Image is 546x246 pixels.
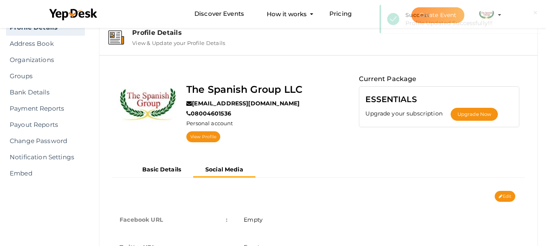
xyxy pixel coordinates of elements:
span: Empty [244,216,263,223]
button: Upgrade Now [451,108,498,121]
div: Profile Details [132,29,529,36]
span: : [226,214,228,225]
b: Social Media [205,166,243,173]
label: The Spanish Group LLC [186,82,302,97]
img: QLZWSSZE_normal.jpeg [118,74,178,135]
a: Payout Reports [6,117,85,133]
label: ESSENTIALS [365,93,417,106]
a: Embed [6,165,85,182]
a: View Profile [186,131,220,142]
div: Success [405,11,535,19]
a: Address Book [6,36,85,52]
a: Notification Settings [6,149,85,165]
label: Current Package [359,74,416,84]
a: Bank Details [6,84,85,101]
label: View & Update your Profile Details [132,36,225,46]
label: [EMAIL_ADDRESS][DOMAIN_NAME] [186,99,299,107]
a: Profile Details View & Update your Profile Details [103,40,533,48]
a: Change Password [6,133,85,149]
a: Organizations [6,52,85,68]
div: Profile Updated Successfully!!! [405,19,535,27]
a: Discover Events [194,6,244,21]
b: Basic Details [142,166,181,173]
label: Upgrade your subscription [365,109,451,118]
button: Basic Details [130,163,193,176]
img: event-details.svg [108,30,124,45]
a: Payment Reports [6,101,85,117]
label: Personal account [186,120,233,127]
button: Social Media [193,163,255,178]
a: Groups [6,68,85,84]
button: Edit [495,191,515,202]
a: Pricing [329,6,352,21]
button: How it works [264,6,309,21]
button: × [533,8,538,17]
label: 08004601536 [186,109,231,118]
td: Facebook URL [112,206,236,233]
